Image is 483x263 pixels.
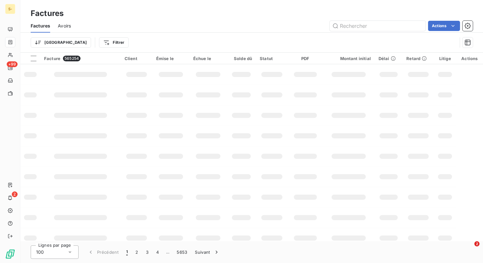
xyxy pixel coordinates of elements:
[132,245,142,259] button: 2
[31,23,50,29] span: Factures
[142,245,152,259] button: 3
[31,8,64,19] h3: Factures
[193,56,223,61] div: Échue le
[12,191,18,197] span: 2
[36,249,44,255] span: 100
[58,23,71,29] span: Avoirs
[5,4,15,14] div: S-
[191,245,223,259] button: Suivant
[474,241,479,246] span: 2
[126,249,128,255] span: 1
[438,56,452,61] div: Litige
[330,21,425,31] input: Rechercher
[63,56,80,61] span: 565254
[428,21,460,31] button: Actions
[31,37,91,48] button: [GEOGRAPHIC_DATA]
[173,245,191,259] button: 5653
[122,245,132,259] button: 1
[292,56,319,61] div: PDF
[231,56,252,61] div: Solde dû
[99,37,128,48] button: Filtrer
[379,56,399,61] div: Délai
[163,247,173,257] span: …
[152,245,163,259] button: 4
[7,61,18,67] span: +99
[125,56,149,61] div: Client
[156,56,186,61] div: Émise le
[5,249,15,259] img: Logo LeanPay
[461,241,477,257] iframe: Intercom live chat
[327,56,371,61] div: Montant initial
[84,245,122,259] button: Précédent
[260,56,284,61] div: Statut
[44,56,60,61] span: Facture
[406,56,430,61] div: Retard
[460,56,479,61] div: Actions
